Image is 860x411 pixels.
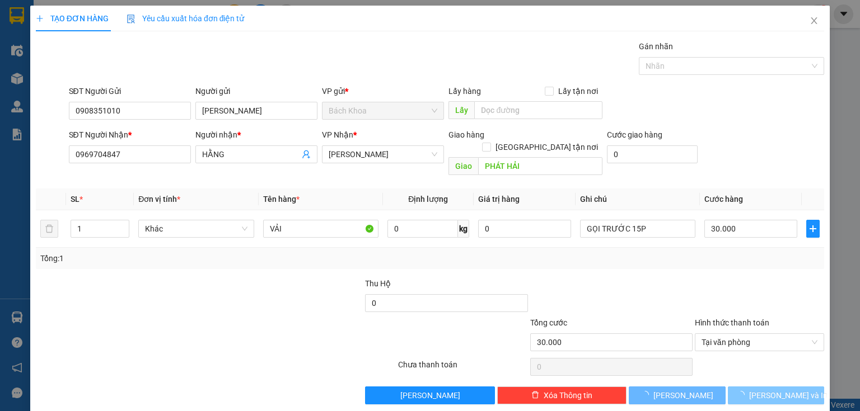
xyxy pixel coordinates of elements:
span: Gia Kiệm [329,146,437,163]
input: Dọc đường [474,101,602,119]
span: Gửi: [10,11,27,22]
label: Cước giao hàng [607,130,662,139]
span: VP Nhận [322,130,353,139]
button: [PERSON_NAME] [629,386,726,404]
span: user-add [302,150,311,159]
span: Nhận: [96,10,123,21]
div: SĐT Người Nhận [69,129,191,141]
div: Người nhận [195,129,317,141]
span: Đơn vị tính [138,195,180,204]
span: Cước hàng [704,195,743,204]
div: Người gửi [195,85,317,97]
div: 0937825982 [96,48,185,64]
input: Ghi Chú [580,220,695,238]
span: SOKLU [112,64,164,83]
div: Tổng: 1 [40,252,333,264]
span: close [810,16,819,25]
button: deleteXóa Thông tin [497,386,627,404]
span: [PERSON_NAME] [400,389,460,401]
span: Khác [145,220,247,237]
span: Định lượng [408,195,448,204]
span: Tên hàng [263,195,300,204]
span: Lấy hàng [448,87,481,96]
input: 0 [478,220,571,238]
span: delete [531,391,539,400]
span: Giá trị hàng [478,195,520,204]
button: [PERSON_NAME] và In [728,386,825,404]
span: Bách Khoa [329,102,437,119]
span: Tại văn phòng [702,334,817,351]
div: [PERSON_NAME] [96,10,185,35]
span: plus [807,224,819,233]
span: SL [71,195,80,204]
div: Bách Khoa [10,10,88,23]
span: kg [458,220,469,238]
input: Cước giao hàng [607,145,698,163]
span: [PERSON_NAME] [653,389,713,401]
div: DŨNG [96,35,185,48]
input: Dọc đường [478,157,602,175]
label: Gán nhãn [639,42,673,51]
span: DĐ: [96,70,112,82]
div: VP gửi [322,85,444,97]
span: loading [641,391,653,399]
div: 0798283254 [10,23,88,39]
span: Lấy [448,101,474,119]
button: [PERSON_NAME] [365,386,494,404]
th: Ghi chú [576,188,700,210]
span: Giao [448,157,478,175]
span: [GEOGRAPHIC_DATA] tận nơi [491,141,602,153]
span: Giao hàng [448,130,484,139]
label: Hình thức thanh toán [695,318,769,327]
span: plus [36,15,44,22]
span: Xóa Thông tin [544,389,592,401]
button: delete [40,220,58,238]
span: [PERSON_NAME] và In [749,389,828,401]
span: Thu Hộ [365,279,391,288]
button: plus [806,220,820,238]
span: TẠO ĐƠN HÀNG [36,14,109,23]
div: SĐT Người Gửi [69,85,191,97]
span: Yêu cầu xuất hóa đơn điện tử [127,14,245,23]
input: VD: Bàn, Ghế [263,220,378,238]
span: Tổng cước [530,318,567,327]
span: loading [737,391,749,399]
img: icon [127,15,135,23]
div: Chưa thanh toán [397,358,529,378]
button: Close [798,6,830,37]
span: Lấy tận nơi [554,85,602,97]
